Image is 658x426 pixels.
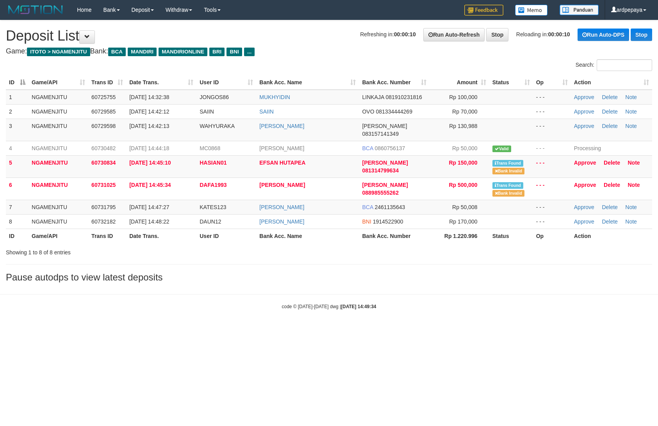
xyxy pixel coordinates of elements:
[362,218,371,225] span: BNI
[129,123,169,129] span: [DATE] 14:42:13
[196,229,256,243] th: User ID
[574,108,594,115] a: Approve
[200,123,235,129] span: WAHYURAKA
[449,218,477,225] span: Rp 170,000
[91,108,116,115] span: 60729585
[560,5,599,15] img: panduan.png
[597,59,652,71] input: Search:
[625,94,637,100] a: Note
[200,218,221,225] span: DAUN12
[200,160,226,166] span: HASIAN01
[91,160,116,166] span: 60730834
[200,108,214,115] span: SAIIN
[533,200,571,214] td: - - -
[625,123,637,129] a: Note
[259,182,305,188] a: [PERSON_NAME]
[515,5,548,16] img: Button%20Memo.svg
[578,28,629,41] a: Run Auto-DPS
[533,104,571,119] td: - - -
[533,214,571,229] td: - - -
[625,218,637,225] a: Note
[489,75,533,90] th: Status: activate to sort column ascending
[602,218,617,225] a: Delete
[29,214,88,229] td: NGAMENJITU
[574,160,596,166] a: Approve
[91,182,116,188] span: 60731025
[6,48,652,55] h4: Game: Bank:
[373,218,403,225] span: Copy 1914522900 to clipboard
[6,177,29,200] td: 6
[449,94,477,100] span: Rp 100,000
[341,304,376,309] strong: [DATE] 14:49:34
[259,218,304,225] a: [PERSON_NAME]
[533,177,571,200] td: - - -
[209,48,225,56] span: BRI
[6,272,652,282] h3: Pause autodps to view latest deposits
[464,5,503,16] img: Feedback.jpg
[533,119,571,141] td: - - -
[29,200,88,214] td: NGAMENJITU
[362,94,384,100] span: LINKAJA
[27,48,90,56] span: ITOTO > NGAMENJITU
[574,182,596,188] a: Approve
[571,75,652,90] th: Action: activate to sort column ascending
[200,182,226,188] span: DAFA1993
[200,94,229,100] span: JONGOS86
[129,204,169,210] span: [DATE] 14:47:27
[6,229,29,243] th: ID
[359,229,429,243] th: Bank Acc. Number
[362,131,398,137] span: Copy 083157141349 to clipboard
[376,108,412,115] span: Copy 081334444269 to clipboard
[129,108,169,115] span: [DATE] 14:42:12
[6,141,29,155] td: 4
[108,48,126,56] span: BCA
[91,94,116,100] span: 60725755
[449,160,477,166] span: Rp 150,000
[91,204,116,210] span: 60731795
[602,94,617,100] a: Delete
[602,123,617,129] a: Delete
[259,108,274,115] a: SAIIN
[576,59,652,71] label: Search:
[29,177,88,200] td: NGAMENJITU
[452,108,478,115] span: Rp 70,000
[88,75,126,90] th: Trans ID: activate to sort column ascending
[533,90,571,105] td: - - -
[452,145,478,151] span: Rp 50,000
[196,75,256,90] th: User ID: activate to sort column ascending
[625,108,637,115] a: Note
[6,200,29,214] td: 7
[6,28,652,44] h1: Deposit List
[91,218,116,225] span: 60732182
[259,160,305,166] a: EFSAN HUTAPEA
[533,75,571,90] th: Op: activate to sort column ascending
[362,204,373,210] span: BCA
[126,75,196,90] th: Date Trans.: activate to sort column ascending
[571,141,652,155] td: Processing
[29,141,88,155] td: NGAMENJITU
[129,182,171,188] span: [DATE] 14:45:34
[6,4,65,16] img: MOTION_logo.png
[256,75,359,90] th: Bank Acc. Name: activate to sort column ascending
[374,204,405,210] span: Copy 2461135643 to clipboard
[492,160,524,167] span: Similar transaction found
[362,190,398,196] span: Copy 088985555262 to clipboard
[362,182,408,188] span: [PERSON_NAME]
[244,48,255,56] span: ...
[200,204,226,210] span: KATES123
[625,204,637,210] a: Note
[200,145,220,151] span: MC0868
[423,28,485,41] a: Run Auto-Refresh
[159,48,207,56] span: MANDIRIONLINE
[29,155,88,177] td: NGAMENJITU
[129,218,169,225] span: [DATE] 14:48:22
[430,75,489,90] th: Amount: activate to sort column ascending
[574,94,594,100] a: Approve
[631,28,652,41] a: Stop
[29,90,88,105] td: NGAMENJITU
[29,229,88,243] th: Game/API
[571,229,652,243] th: Action
[128,48,157,56] span: MANDIRI
[574,218,594,225] a: Approve
[548,31,570,37] strong: 00:00:10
